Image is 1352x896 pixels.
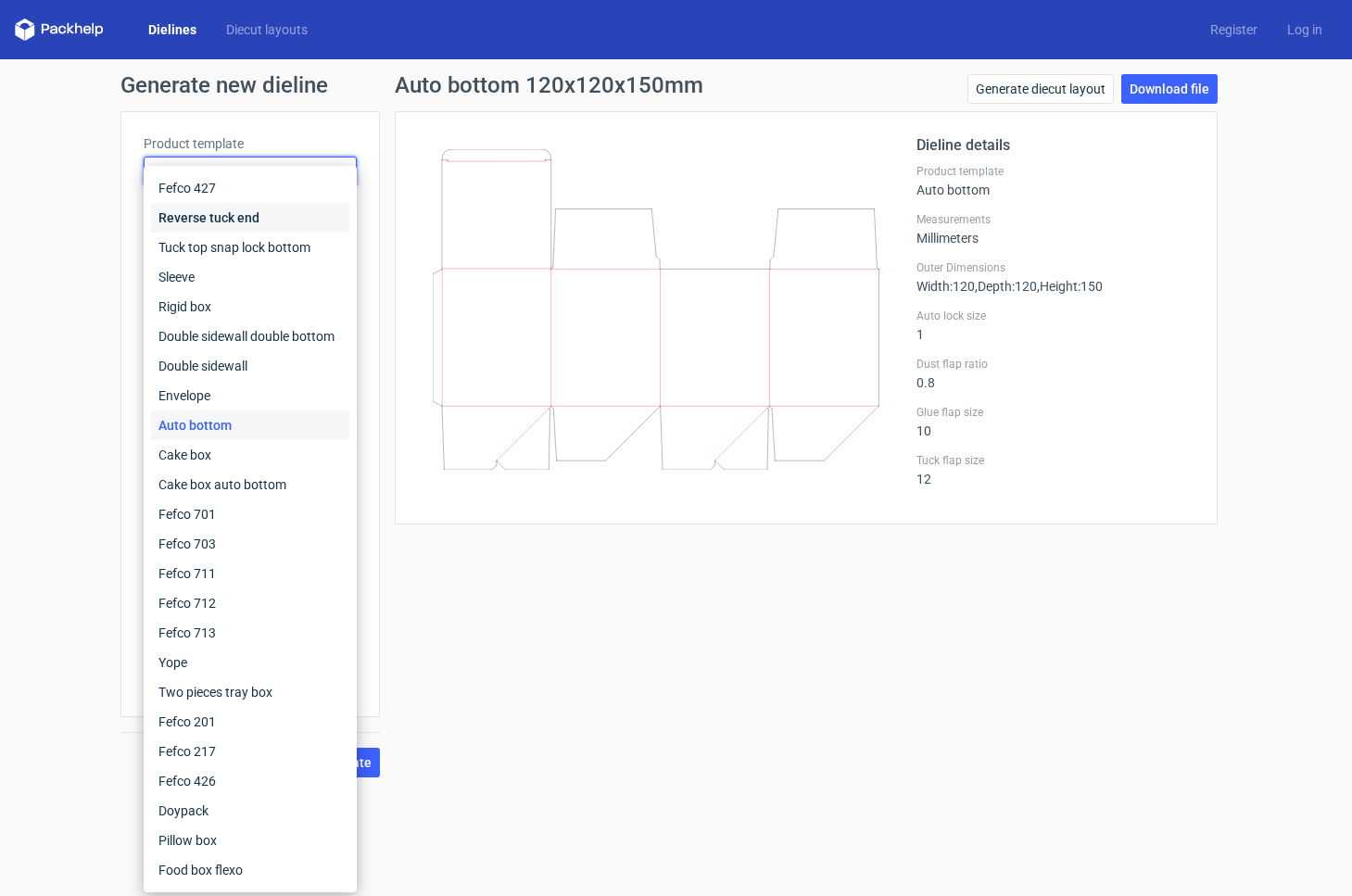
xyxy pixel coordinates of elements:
div: Auto bottom [151,410,349,440]
div: Auto bottom [916,164,1194,197]
div: Doypack [151,796,349,826]
div: 0.8 [916,357,1194,390]
div: Fefco 217 [151,737,349,766]
label: Auto lock size [916,309,1194,323]
label: Outer Dimensions [916,260,1194,275]
div: Pillow box [151,826,349,855]
a: Log in [1272,20,1337,39]
div: Reverse tuck end [151,203,349,233]
div: Double sidewall [151,351,349,381]
div: Fefco 201 [151,707,349,737]
label: Measurements [916,212,1194,227]
div: Fefco 703 [151,529,349,559]
div: Sleeve [151,262,349,292]
div: Envelope [151,381,349,410]
div: Cake box auto bottom [151,470,349,499]
div: Fefco 427 [151,173,349,203]
label: Product template [916,164,1194,179]
div: Tuck top snap lock bottom [151,233,349,262]
a: Generate diecut layout [967,74,1114,104]
div: Double sidewall double bottom [151,322,349,351]
h1: Generate new dieline [120,74,1232,96]
span: , Height : 150 [1037,279,1103,294]
span: Width : 120 [916,279,975,294]
label: Dust flap ratio [916,357,1194,372]
div: Food box flexo [151,855,349,885]
div: 12 [916,453,1194,486]
div: Cake box [151,440,349,470]
div: Fefco 711 [151,559,349,588]
a: Dielines [133,20,211,39]
a: Download file [1121,74,1218,104]
div: 1 [916,309,1194,342]
div: Two pieces tray box [151,677,349,707]
div: Fefco 426 [151,766,349,796]
label: Product template [144,134,357,153]
div: Millimeters [916,212,1194,246]
h1: Auto bottom 120x120x150mm [395,74,703,96]
span: Auto bottom [152,162,335,181]
div: Rigid box [151,292,349,322]
div: 10 [916,405,1194,438]
a: Diecut layouts [211,20,322,39]
div: Fefco 713 [151,618,349,648]
a: Register [1195,20,1272,39]
label: Tuck flap size [916,453,1194,468]
div: Fefco 712 [151,588,349,618]
div: Yope [151,648,349,677]
h2: Dieline details [916,134,1194,157]
div: Fefco 701 [151,499,349,529]
span: , Depth : 120 [975,279,1037,294]
label: Glue flap size [916,405,1194,420]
